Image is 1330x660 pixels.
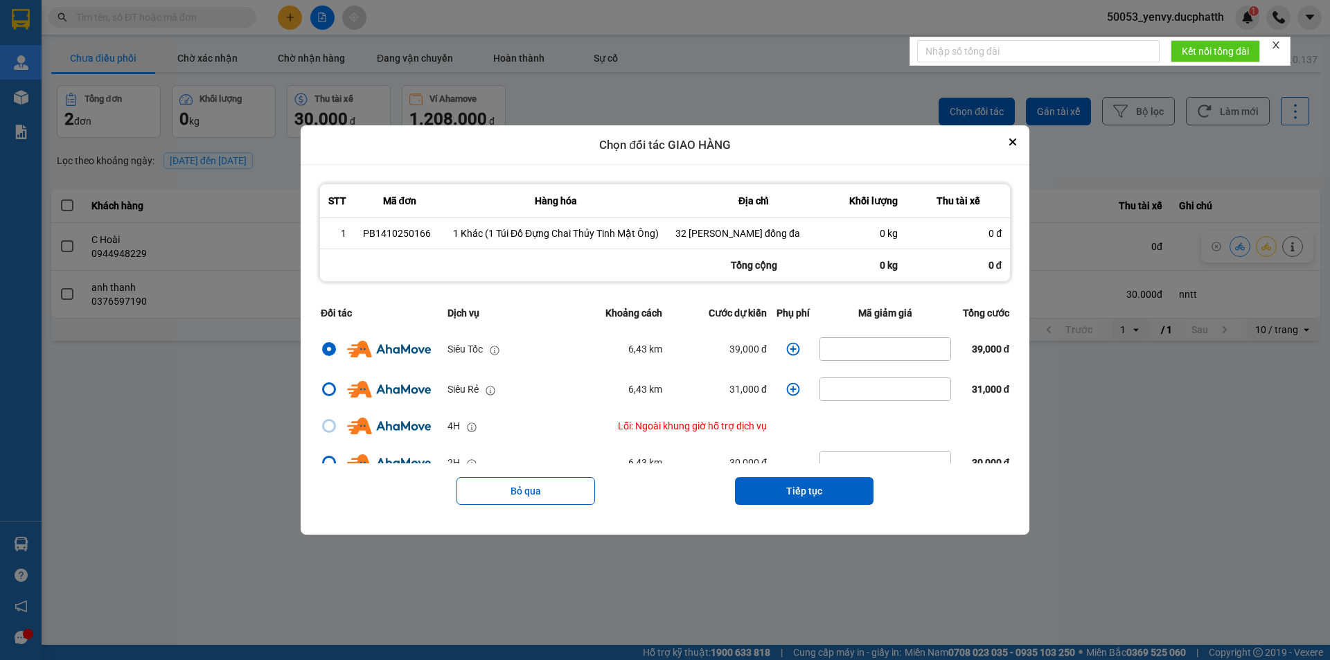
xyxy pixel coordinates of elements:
[675,193,832,209] div: Địa chỉ
[564,369,666,409] td: 6,43 km
[1171,40,1260,62] button: Kết nối tổng đài
[447,418,460,434] div: 4H
[840,249,906,281] div: 0 kg
[906,249,1010,281] div: 0 đ
[347,454,431,471] img: Ahamove
[972,344,1010,355] span: 39,000 đ
[914,226,1002,240] div: 0 đ
[301,125,1029,535] div: dialog
[771,297,815,329] th: Phụ phí
[363,226,436,240] div: PB1410250166
[1182,44,1249,59] span: Kết nối tổng đài
[447,341,483,357] div: Siêu Tốc
[453,193,659,209] div: Hàng hóa
[666,329,771,369] td: 39,000 đ
[972,457,1010,468] span: 30,000 đ
[363,193,436,209] div: Mã đơn
[815,297,955,329] th: Mã giảm giá
[917,40,1160,62] input: Nhập số tổng đài
[666,297,771,329] th: Cước dự kiến
[347,418,431,434] img: Ahamove
[564,443,666,483] td: 6,43 km
[1004,134,1021,150] button: Close
[447,382,479,397] div: Siêu Rẻ
[849,226,898,240] div: 0 kg
[443,297,565,329] th: Dịch vụ
[675,226,832,240] div: 32 [PERSON_NAME] đống đa
[301,125,1029,166] div: Chọn đối tác GIAO HÀNG
[456,477,595,505] button: Bỏ qua
[328,193,346,209] div: STT
[564,297,666,329] th: Khoảng cách
[666,369,771,409] td: 31,000 đ
[1271,40,1281,50] span: close
[955,297,1013,329] th: Tổng cước
[666,443,771,483] td: 30,000 đ
[568,418,767,434] div: Lỗi: Ngoài khung giờ hỗ trợ dịch vụ
[347,341,431,357] img: Ahamove
[328,226,346,240] div: 1
[972,384,1010,395] span: 31,000 đ
[447,455,460,470] div: 2H
[914,193,1002,209] div: Thu tài xế
[564,329,666,369] td: 6,43 km
[735,477,874,505] button: Tiếp tục
[849,193,898,209] div: Khối lượng
[317,297,443,329] th: Đối tác
[667,249,840,281] div: Tổng cộng
[453,226,659,240] div: 1 Khác (1 Túi Đồ Đựng Chai Thủy Tinh Mật Ông)
[347,381,431,398] img: Ahamove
